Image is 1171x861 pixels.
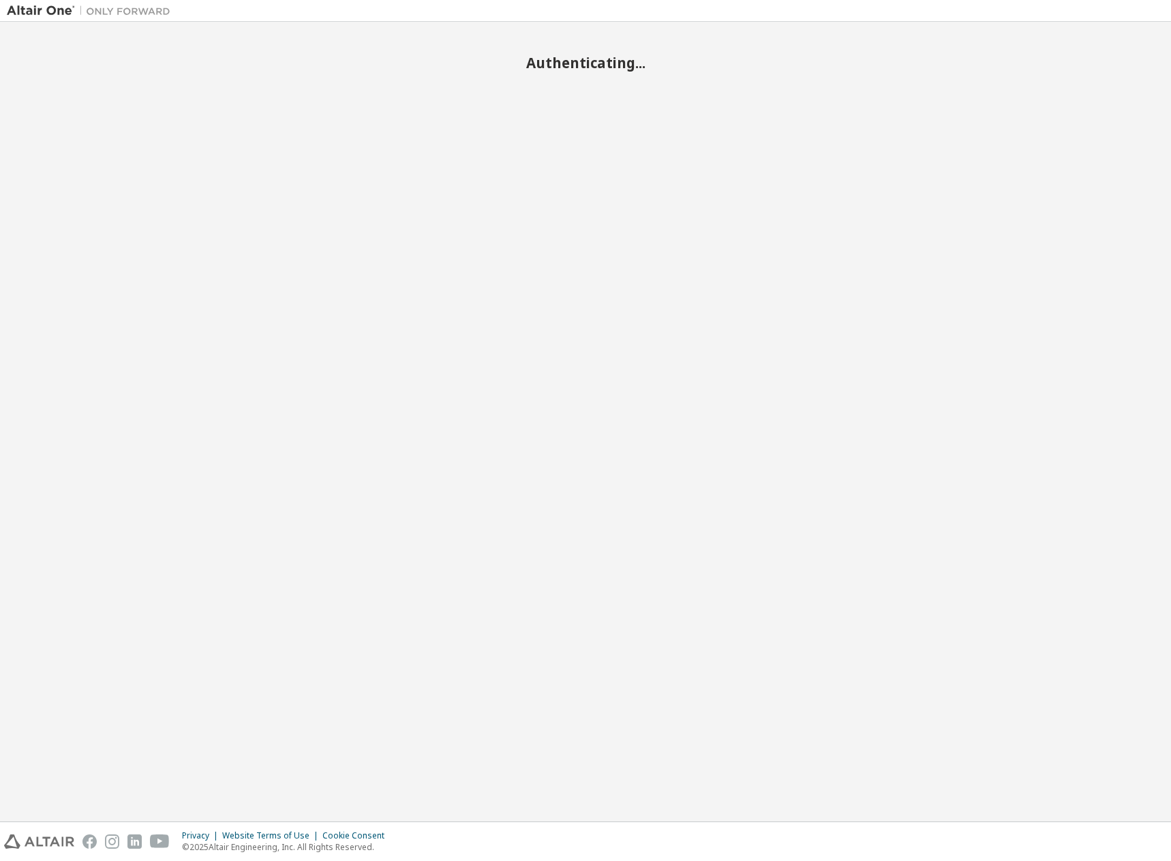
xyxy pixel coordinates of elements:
div: Cookie Consent [322,830,393,841]
div: Privacy [182,830,222,841]
img: altair_logo.svg [4,834,74,849]
div: Website Terms of Use [222,830,322,841]
h2: Authenticating... [7,54,1164,72]
img: instagram.svg [105,834,119,849]
img: linkedin.svg [127,834,142,849]
p: © 2025 Altair Engineering, Inc. All Rights Reserved. [182,841,393,853]
img: Altair One [7,4,177,18]
img: facebook.svg [82,834,97,849]
img: youtube.svg [150,834,170,849]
